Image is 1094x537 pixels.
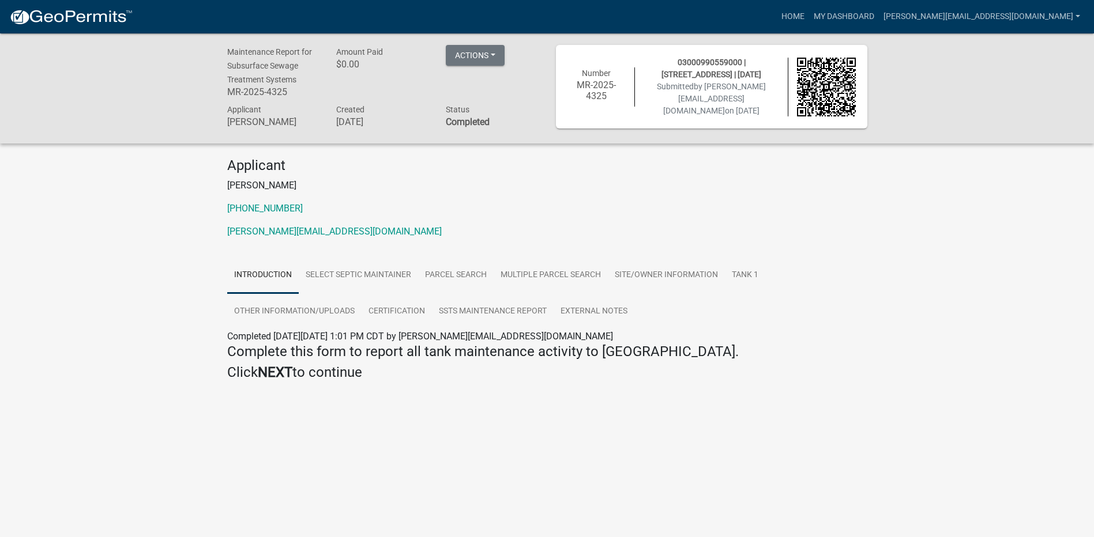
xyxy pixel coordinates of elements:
h4: Complete this form to report all tank maintenance activity to [GEOGRAPHIC_DATA]. [227,343,867,360]
span: Submitted on [DATE] [657,82,766,115]
span: Status [446,105,469,114]
a: Introduction [227,257,299,294]
a: Select Septic Maintainer [299,257,418,294]
a: External Notes [554,293,634,330]
a: Other Information/Uploads [227,293,362,330]
a: [PERSON_NAME][EMAIL_ADDRESS][DOMAIN_NAME] [227,226,442,237]
span: Created [336,105,364,114]
a: Parcel search [418,257,494,294]
p: [PERSON_NAME] [227,179,867,192]
a: [PERSON_NAME][EMAIL_ADDRESS][DOMAIN_NAME] [879,6,1085,28]
span: Maintenance Report for Subsurface Sewage Treatment Systems [227,47,312,84]
span: Completed [DATE][DATE] 1:01 PM CDT by [PERSON_NAME][EMAIL_ADDRESS][DOMAIN_NAME] [227,331,613,342]
a: Tank 1 [725,257,765,294]
h4: Applicant [227,157,867,174]
h6: MR-2025-4325 [227,86,319,97]
h6: [PERSON_NAME] [227,116,319,127]
h6: [DATE] [336,116,428,127]
a: SSTS Maintenance Report [432,293,554,330]
a: Certification [362,293,432,330]
a: Site/Owner Information [608,257,725,294]
h6: MR-2025-4325 [567,80,626,101]
strong: Completed [446,116,490,127]
span: Number [582,69,611,78]
a: My Dashboard [809,6,879,28]
a: Multiple Parcel Search [494,257,608,294]
span: Amount Paid [336,47,383,56]
a: Home [777,6,809,28]
h6: $0.00 [336,59,428,70]
a: [PHONE_NUMBER] [227,203,303,214]
img: QR code [797,58,856,116]
span: 03000990559000 | [STREET_ADDRESS] | [DATE] [661,58,761,79]
span: Applicant [227,105,261,114]
h4: Click to continue [227,364,867,381]
strong: NEXT [258,364,292,380]
button: Actions [446,45,505,66]
span: by [PERSON_NAME][EMAIL_ADDRESS][DOMAIN_NAME] [663,82,766,115]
